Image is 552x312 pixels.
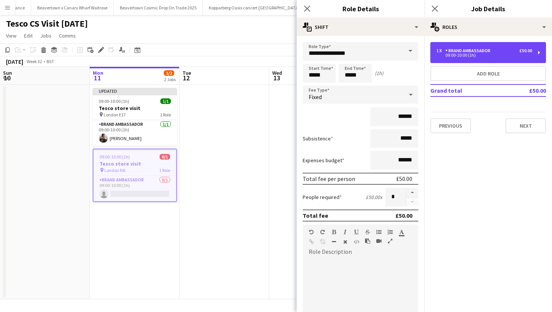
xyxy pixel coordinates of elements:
[56,31,79,41] a: Comms
[396,175,412,182] div: £50.00
[93,88,177,146] app-job-card: Updated09:00-10:00 (1h)1/1Tesco store visit London E171 RoleBrand Ambassador1/109:00-10:00 (1h)[P...
[6,32,17,39] span: View
[21,31,36,41] a: Edit
[303,194,342,200] label: People required
[92,74,103,82] span: 11
[354,239,359,245] button: HTML Code
[376,229,382,235] button: Unordered List
[424,4,552,14] h3: Job Details
[342,239,348,245] button: Clear Formatting
[93,69,103,76] span: Mon
[309,93,322,101] span: Fixed
[104,167,125,173] span: London N8
[164,70,174,76] span: 1/2
[303,135,333,142] label: Subsistence
[182,69,191,76] span: Tue
[40,32,51,39] span: Jobs
[376,238,382,244] button: Insert video
[388,229,393,235] button: Ordered List
[430,66,546,81] button: Add role
[3,69,12,76] span: Sun
[297,4,424,14] h3: Role Details
[114,0,203,15] button: Beavertown Cosmic Drop On Trade 2025
[37,31,54,41] a: Jobs
[303,175,355,182] div: Total fee per person
[25,59,44,64] span: Week 32
[160,98,171,104] span: 1/1
[2,74,12,82] span: 10
[31,0,114,15] button: Beavertown x Canary Wharf Waitrose
[436,53,532,57] div: 09:00-10:00 (1h)
[303,157,344,164] label: Expenses budget
[342,229,348,235] button: Italic
[93,149,177,202] app-job-card: 09:00-10:00 (1h)0/1Tesco store visit London N81 RoleBrand Ambassador0/109:00-10:00 (1h)
[99,98,129,104] span: 09:00-10:00 (1h)
[93,88,177,94] div: Updated
[164,77,176,82] div: 2 Jobs
[424,18,552,36] div: Roles
[320,229,325,235] button: Redo
[505,118,546,133] button: Next
[331,229,336,235] button: Bold
[160,112,171,118] span: 1 Role
[24,32,33,39] span: Edit
[445,48,493,53] div: Brand Ambassador
[6,58,23,65] div: [DATE]
[94,176,176,201] app-card-role: Brand Ambassador0/109:00-10:00 (1h)
[93,105,177,112] h3: Tesco store visit
[395,212,412,219] div: £50.00
[94,160,176,167] h3: Tesco store visit
[309,229,314,235] button: Undo
[366,194,382,200] div: £50.00 x
[303,212,328,219] div: Total fee
[47,59,54,64] div: BST
[181,74,191,82] span: 12
[93,120,177,146] app-card-role: Brand Ambassador1/109:00-10:00 (1h)[PERSON_NAME]
[430,118,471,133] button: Previous
[59,32,76,39] span: Comms
[399,229,404,235] button: Text Color
[6,18,88,29] h1: Tesco CS Visit [DATE]
[406,188,418,197] button: Increase
[203,0,306,15] button: Kopparberg Oasis concert [GEOGRAPHIC_DATA]
[297,18,424,36] div: Shift
[100,154,130,160] span: 09:00-10:00 (1h)
[159,167,170,173] span: 1 Role
[104,112,126,118] span: London E17
[519,48,532,53] div: £50.00
[160,154,170,160] span: 0/1
[331,239,336,245] button: Horizontal Line
[3,31,20,41] a: View
[430,84,505,96] td: Grand total
[375,70,383,77] div: (1h)
[365,229,370,235] button: Strikethrough
[354,229,359,235] button: Underline
[272,69,282,76] span: Wed
[505,84,546,96] td: £50.00
[365,238,370,244] button: Paste as plain text
[436,48,445,53] div: 1 x
[388,238,393,244] button: Fullscreen
[271,74,282,82] span: 13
